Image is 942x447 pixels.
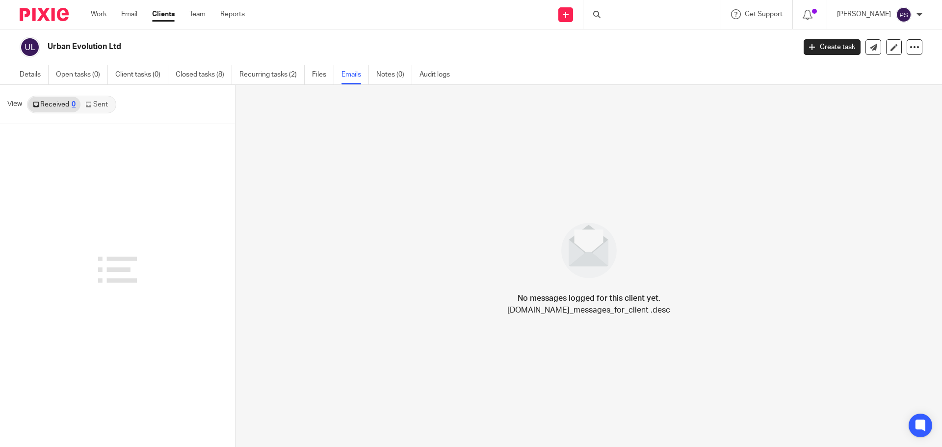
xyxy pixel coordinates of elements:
a: Team [189,9,206,19]
a: Open tasks (0) [56,65,108,84]
a: Work [91,9,106,19]
a: Files [312,65,334,84]
div: 0 [72,101,76,108]
img: Pixie [20,8,69,21]
a: Received0 [28,97,80,112]
a: Clients [152,9,175,19]
span: View [7,99,22,109]
a: Create task [804,39,861,55]
img: image [555,216,623,285]
a: Client tasks (0) [115,65,168,84]
a: Details [20,65,49,84]
p: [PERSON_NAME] [837,9,891,19]
a: Reports [220,9,245,19]
img: svg%3E [20,37,40,57]
a: Audit logs [419,65,457,84]
h4: No messages logged for this client yet. [518,292,660,304]
span: Get Support [745,11,783,18]
a: Recurring tasks (2) [239,65,305,84]
img: svg%3E [896,7,912,23]
h2: Urban Evolution Ltd [48,42,641,52]
a: Closed tasks (8) [176,65,232,84]
a: Sent [80,97,115,112]
a: Emails [341,65,369,84]
p: [DOMAIN_NAME]_messages_for_client .desc [507,304,670,316]
a: Notes (0) [376,65,412,84]
a: Email [121,9,137,19]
